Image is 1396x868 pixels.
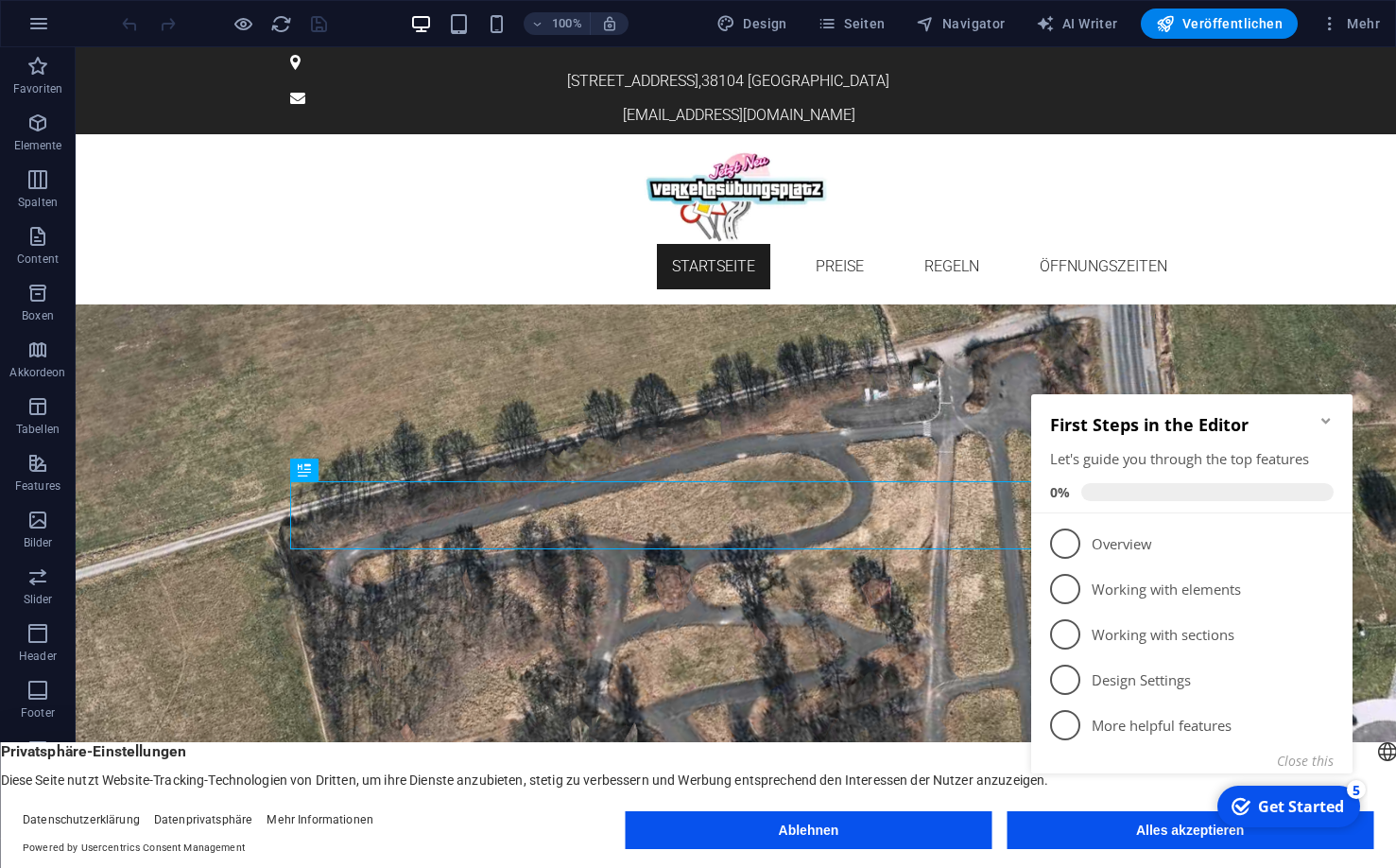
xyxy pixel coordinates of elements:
p: Tabellen [16,422,60,437]
div: Design (Strg+Alt+Y) [709,9,795,39]
p: Elemente [14,138,62,153]
p: Design Settings [68,293,295,313]
li: Design Settings [8,280,329,325]
li: More helpful features [8,325,329,371]
p: Favoriten [13,81,62,96]
h2: First Steps in the Editor [26,36,310,59]
button: Mehr [1313,9,1387,39]
i: Bei Größenänderung Zoomstufe automatisch an das gewählte Gerät anpassen. [601,15,618,32]
span: 0% [26,106,58,124]
p: Bilder [24,535,53,550]
div: Get Started 5 items remaining, 0% complete [194,408,336,450]
button: Close this [253,374,310,392]
button: 100% [524,12,591,35]
span: Veröffentlichen [1156,14,1283,33]
button: AI Writer [1028,9,1126,39]
span: Mehr [1320,14,1380,33]
span: AI Writer [1036,14,1118,33]
button: reload [269,12,292,35]
p: Working with sections [68,248,295,268]
p: Spalten [18,195,58,210]
button: Klicke hier, um den Vorschau-Modus zu verlassen [232,12,254,35]
button: Veröffentlichen [1141,9,1298,39]
p: Working with elements [68,202,295,222]
p: Akkordeon [9,365,65,380]
li: Working with elements [8,189,329,234]
p: Content [17,252,59,267]
p: Slider [24,592,53,607]
h6: 100% [552,12,582,35]
span: Seiten [818,14,886,33]
i: Seite neu laden [270,13,292,35]
div: Minimize checklist [295,36,310,51]
button: Seiten [810,9,893,39]
p: Footer [21,705,55,720]
p: Features [15,478,60,494]
span: Design [716,14,787,33]
div: Let's guide you through the top features [26,72,310,92]
p: Boxen [22,308,54,323]
span: Navigator [916,14,1006,33]
p: Header [19,649,57,664]
div: Get Started [234,419,320,440]
li: Working with sections [8,234,329,280]
p: Overview [68,157,295,177]
p: More helpful features [68,339,295,358]
li: Overview [8,144,329,189]
button: Design [709,9,795,39]
button: Navigator [908,9,1013,39]
div: 5 [323,403,342,422]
